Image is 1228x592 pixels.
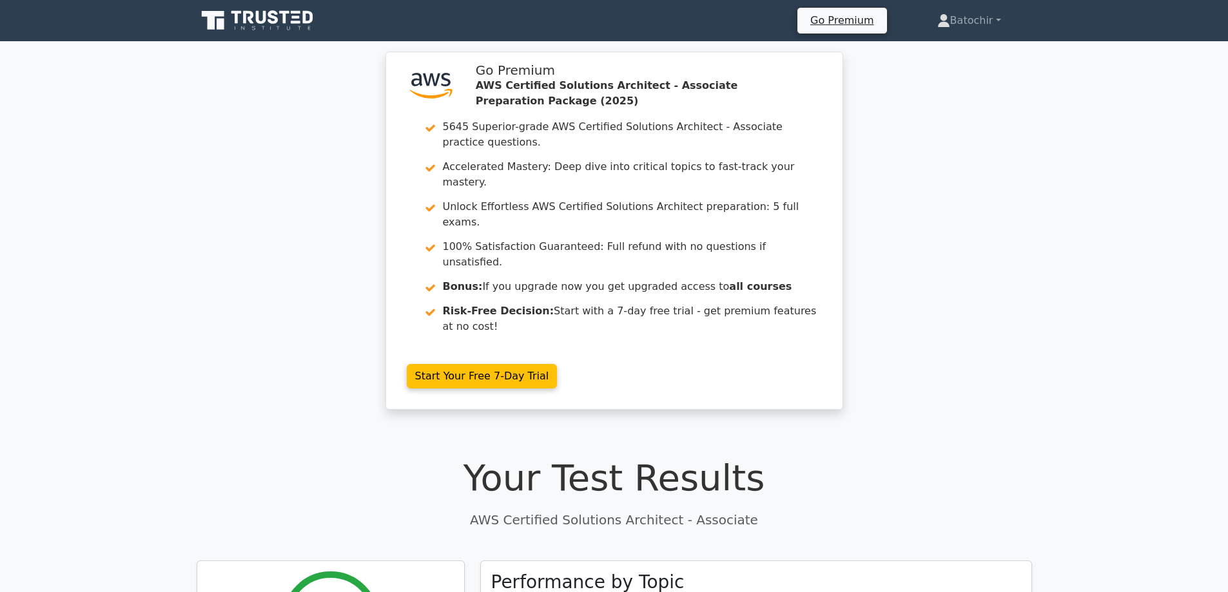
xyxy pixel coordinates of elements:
[906,8,1032,33] a: Batochir
[197,510,1032,530] p: AWS Certified Solutions Architect - Associate
[803,12,881,29] a: Go Premium
[407,364,558,388] a: Start Your Free 7-Day Trial
[197,456,1032,499] h1: Your Test Results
